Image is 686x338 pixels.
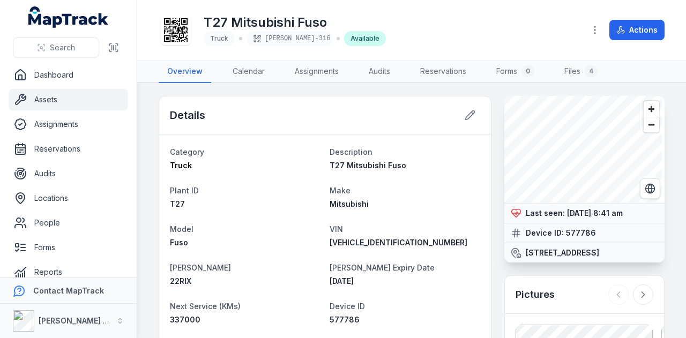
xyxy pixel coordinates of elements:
[9,237,128,258] a: Forms
[9,138,128,160] a: Reservations
[585,65,598,78] div: 4
[13,37,99,58] button: Search
[170,315,200,324] span: 337000
[504,96,662,203] canvas: Map
[33,286,104,295] strong: Contact MapTrack
[330,302,365,311] span: Device ID
[9,114,128,135] a: Assignments
[330,147,372,156] span: Description
[9,187,128,209] a: Locations
[516,287,555,302] h3: Pictures
[39,316,126,325] strong: [PERSON_NAME] Group
[640,178,660,199] button: Switch to Satellite View
[170,224,193,234] span: Model
[330,276,354,286] span: [DATE]
[556,61,606,83] a: Files4
[567,208,623,217] time: 27/08/2025, 8:41:59 am
[286,61,347,83] a: Assignments
[566,228,596,238] strong: 577786
[488,61,543,83] a: Forms0
[330,263,435,272] span: [PERSON_NAME] Expiry Date
[159,61,211,83] a: Overview
[224,61,273,83] a: Calendar
[170,147,204,156] span: Category
[330,186,351,195] span: Make
[521,65,534,78] div: 0
[9,64,128,86] a: Dashboard
[9,89,128,110] a: Assets
[644,117,659,132] button: Zoom out
[360,61,399,83] a: Audits
[567,208,623,217] span: [DATE] 8:41 am
[344,31,386,46] div: Available
[210,34,228,42] span: Truck
[170,161,192,170] span: Truck
[9,261,128,283] a: Reports
[526,228,564,238] strong: Device ID:
[204,14,386,31] h1: T27 Mitsubishi Fuso
[170,302,241,311] span: Next Service (KMs)
[526,247,599,258] strong: [STREET_ADDRESS]
[50,42,75,53] span: Search
[170,186,199,195] span: Plant ID
[9,163,128,184] a: Audits
[330,161,406,170] span: T27 Mitsubishi Fuso
[526,208,565,219] strong: Last seen:
[330,315,360,324] span: 577786
[609,20,665,40] button: Actions
[170,276,191,286] span: 22RIX
[330,199,369,208] span: Mitsubishi
[247,31,332,46] div: [PERSON_NAME]-316
[170,238,188,247] span: Fuso
[170,263,231,272] span: [PERSON_NAME]
[9,212,128,234] a: People
[412,61,475,83] a: Reservations
[330,224,343,234] span: VIN
[330,238,467,247] span: [VEHICLE_IDENTIFICATION_NUMBER]
[170,199,185,208] span: T27
[28,6,109,28] a: MapTrack
[170,108,205,123] h2: Details
[330,276,354,286] time: 27/05/2026, 10:00:00 am
[644,101,659,117] button: Zoom in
